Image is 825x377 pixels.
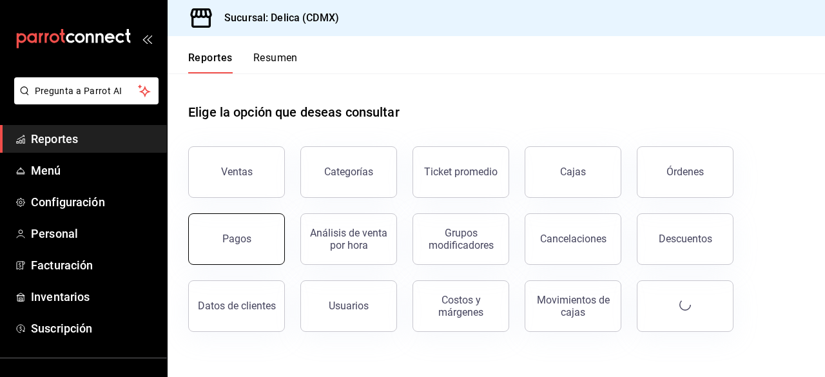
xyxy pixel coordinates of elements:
div: Análisis de venta por hora [309,227,389,251]
button: Ticket promedio [412,146,509,198]
div: Movimientos de cajas [533,294,613,318]
a: Cajas [525,146,621,198]
span: Menú [31,162,157,179]
div: Órdenes [666,166,704,178]
span: Facturación [31,256,157,274]
span: Configuración [31,193,157,211]
div: Descuentos [659,233,712,245]
button: open_drawer_menu [142,34,152,44]
div: Cancelaciones [540,233,607,245]
button: Pregunta a Parrot AI [14,77,159,104]
button: Datos de clientes [188,280,285,332]
button: Descuentos [637,213,733,265]
div: Categorías [324,166,373,178]
button: Cancelaciones [525,213,621,265]
button: Categorías [300,146,397,198]
span: Inventarios [31,288,157,305]
div: Grupos modificadores [421,227,501,251]
button: Costos y márgenes [412,280,509,332]
button: Órdenes [637,146,733,198]
div: Datos de clientes [198,300,276,312]
div: Usuarios [329,300,369,312]
span: Personal [31,225,157,242]
span: Suscripción [31,320,157,337]
div: Pagos [222,233,251,245]
button: Grupos modificadores [412,213,509,265]
button: Usuarios [300,280,397,332]
button: Ventas [188,146,285,198]
button: Pagos [188,213,285,265]
div: Cajas [560,164,587,180]
button: Reportes [188,52,233,73]
a: Pregunta a Parrot AI [9,93,159,107]
h3: Sucursal: Delica (CDMX) [214,10,339,26]
span: Pregunta a Parrot AI [35,84,139,98]
button: Movimientos de cajas [525,280,621,332]
div: Ventas [221,166,253,178]
span: Reportes [31,130,157,148]
h1: Elige la opción que deseas consultar [188,102,400,122]
div: Costos y márgenes [421,294,501,318]
div: Ticket promedio [424,166,498,178]
div: navigation tabs [188,52,298,73]
button: Análisis de venta por hora [300,213,397,265]
button: Resumen [253,52,298,73]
